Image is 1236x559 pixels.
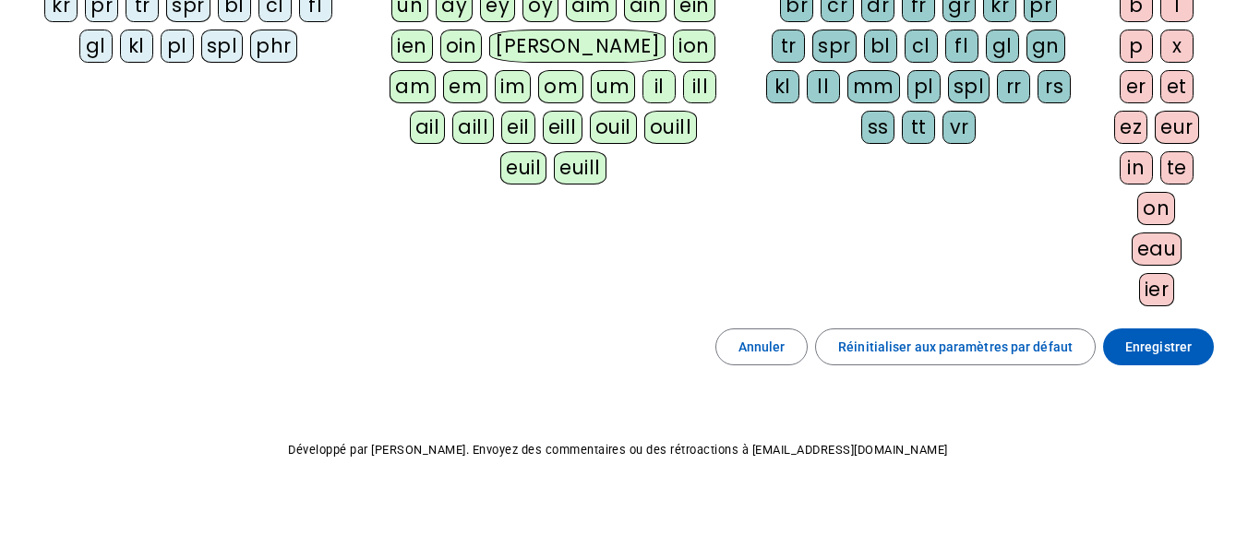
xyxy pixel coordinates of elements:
[1114,111,1147,144] div: ez
[489,30,666,63] div: [PERSON_NAME]
[1026,30,1065,63] div: gn
[120,30,153,63] div: kl
[673,30,715,63] div: ion
[410,111,446,144] div: ail
[440,30,483,63] div: oin
[1160,151,1194,184] div: te
[1120,30,1153,63] div: p
[554,151,606,184] div: euill
[590,111,637,144] div: ouil
[161,30,194,63] div: pl
[500,151,546,184] div: euil
[495,70,531,103] div: im
[452,111,494,144] div: aill
[905,30,938,63] div: cl
[948,70,990,103] div: spl
[591,70,635,103] div: um
[807,70,840,103] div: ll
[997,70,1030,103] div: rr
[390,70,436,103] div: am
[1137,192,1175,225] div: on
[79,30,113,63] div: gl
[1125,336,1192,358] span: Enregistrer
[942,111,976,144] div: vr
[1139,273,1175,306] div: ier
[766,70,799,103] div: kl
[683,70,716,103] div: ill
[715,328,809,365] button: Annuler
[864,30,897,63] div: bl
[501,111,535,144] div: eil
[1120,70,1153,103] div: er
[1160,70,1194,103] div: et
[1155,111,1199,144] div: eur
[543,111,582,144] div: eill
[861,111,894,144] div: ss
[738,336,786,358] span: Annuler
[812,30,857,63] div: spr
[945,30,978,63] div: fl
[538,70,583,103] div: om
[847,70,900,103] div: mm
[772,30,805,63] div: tr
[250,30,297,63] div: phr
[838,336,1073,358] span: Réinitialiser aux paramètres par défaut
[986,30,1019,63] div: gl
[1132,232,1182,266] div: eau
[1120,151,1153,184] div: in
[642,70,676,103] div: il
[15,439,1221,461] p: Développé par [PERSON_NAME]. Envoyez des commentaires ou des rétroactions à [EMAIL_ADDRESS][DOMAI...
[391,30,433,63] div: ien
[902,111,935,144] div: tt
[443,70,487,103] div: em
[201,30,244,63] div: spl
[907,70,941,103] div: pl
[815,328,1096,365] button: Réinitialiser aux paramètres par défaut
[1038,70,1071,103] div: rs
[1160,30,1194,63] div: x
[644,111,697,144] div: ouill
[1103,328,1214,365] button: Enregistrer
